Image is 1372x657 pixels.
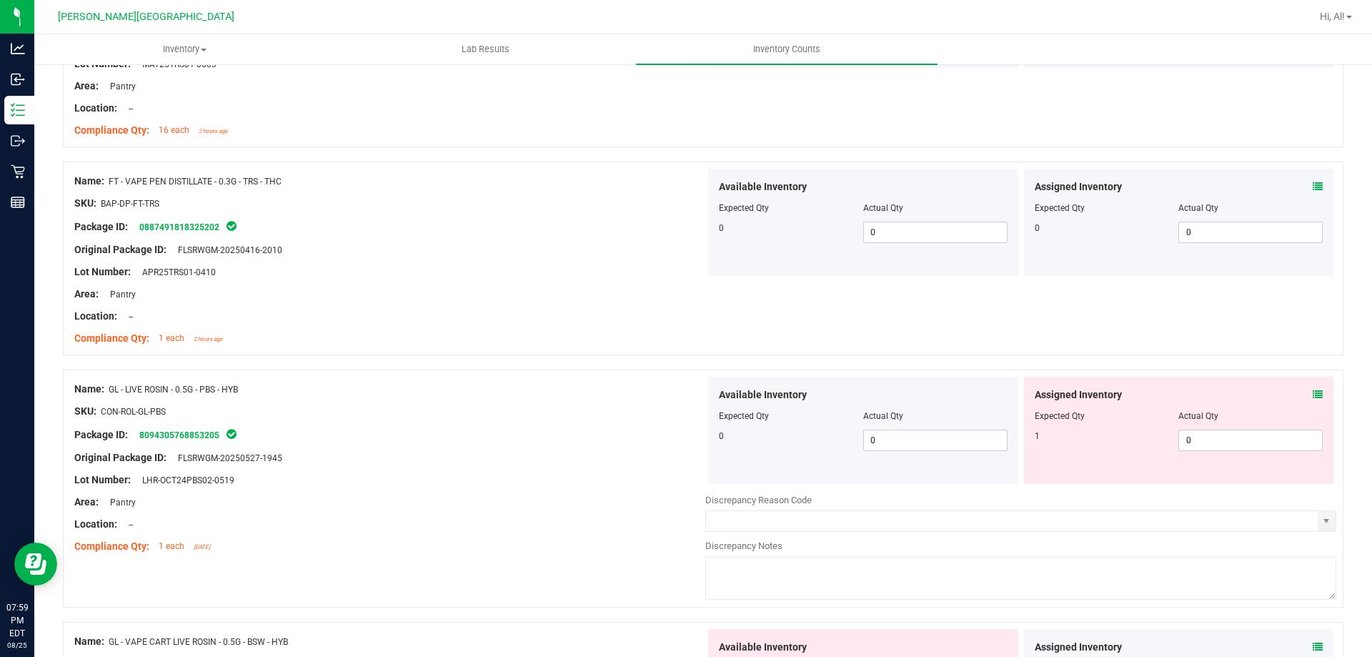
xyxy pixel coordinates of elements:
div: 1 [1035,430,1179,443]
span: SKU: [74,405,96,417]
span: Inventory Counts [734,43,840,56]
span: Assigned Inventory [1035,640,1122,655]
span: GL - VAPE CART LIVE ROSIN - 0.5G - BSW - HYB [109,637,288,647]
span: Available Inventory [719,640,807,655]
span: Compliance Qty: [74,124,149,136]
span: FLSRWGM-20250416-2010 [171,245,282,255]
a: Inventory [34,34,335,64]
span: Lab Results [442,43,529,56]
inline-svg: Reports [11,195,25,209]
span: -- [121,104,133,114]
span: Available Inventory [719,387,807,402]
span: APR25TRS01-0410 [135,267,216,277]
span: 1 each [159,333,184,343]
span: Inventory [35,43,334,56]
span: Discrepancy Reason Code [705,495,812,505]
span: SKU: [74,197,96,209]
a: 8094305768853205 [139,430,219,440]
div: Expected Qty [1035,410,1179,423]
inline-svg: Inbound [11,72,25,87]
div: Expected Qty [1035,202,1179,214]
span: 0 [719,431,724,441]
span: Lot Number: [74,58,131,69]
span: [PERSON_NAME][GEOGRAPHIC_DATA] [58,11,234,23]
span: Location: [74,518,117,530]
div: 0 [1035,222,1179,234]
span: Hi, Al! [1320,11,1345,22]
input: 0 [1179,430,1322,450]
inline-svg: Retail [11,164,25,179]
span: Area: [74,80,99,92]
span: Package ID: [74,429,128,440]
span: Compliance Qty: [74,332,149,344]
span: Lot Number: [74,266,131,277]
span: Name: [74,636,104,647]
div: Discrepancy Notes [705,539,1336,553]
span: MAY25TRS01-0603 [135,59,217,69]
span: Expected Qty [719,203,769,213]
input: 0 [864,430,1007,450]
span: 16 each [159,125,189,135]
span: Actual Qty [863,203,903,213]
span: Package ID: [74,221,128,232]
inline-svg: Analytics [11,41,25,56]
span: Name: [74,175,104,187]
p: 08/25 [6,640,28,651]
inline-svg: Outbound [11,134,25,148]
span: In Sync [225,219,238,233]
span: 0 [719,223,724,233]
span: Original Package ID: [74,244,166,255]
span: Compliance Qty: [74,540,149,552]
span: Pantry [103,81,136,92]
span: Assigned Inventory [1035,179,1122,194]
span: FLSRWGM-20250527-1945 [171,453,282,463]
span: -- [121,312,133,322]
div: Actual Qty [1178,202,1323,214]
inline-svg: Inventory [11,103,25,117]
span: 2 hours ago [199,128,228,134]
span: LHR-OCT24PBS02-0519 [135,475,234,485]
span: Available Inventory [719,179,807,194]
iframe: Resource center [14,543,57,586]
span: Assigned Inventory [1035,387,1122,402]
span: GL - LIVE ROSIN - 0.5G - PBS - HYB [109,385,238,395]
span: 2 hours ago [194,336,223,342]
p: 07:59 PM EDT [6,601,28,640]
span: Actual Qty [863,411,903,421]
div: Actual Qty [1178,410,1323,423]
a: Inventory Counts [636,34,937,64]
input: 0 [864,222,1007,242]
a: 0887491818325202 [139,222,219,232]
span: select [1318,511,1336,531]
span: CON-ROL-GL-PBS [101,407,166,417]
span: 1 each [159,541,184,551]
span: In Sync [225,427,238,441]
span: BAP-DP-FT-TRS [101,199,159,209]
span: Location: [74,310,117,322]
a: Lab Results [335,34,636,64]
span: Pantry [103,498,136,508]
span: Name: [74,383,104,395]
span: Area: [74,496,99,508]
span: Pantry [103,290,136,300]
span: Original Package ID: [74,452,166,463]
span: Expected Qty [719,411,769,421]
span: [DATE] [194,544,210,550]
span: Location: [74,102,117,114]
span: FT - VAPE PEN DISTILLATE - 0.3G - TRS - THC [109,177,282,187]
span: Area: [74,288,99,300]
span: -- [121,520,133,530]
input: 0 [1179,222,1322,242]
span: Lot Number: [74,474,131,485]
